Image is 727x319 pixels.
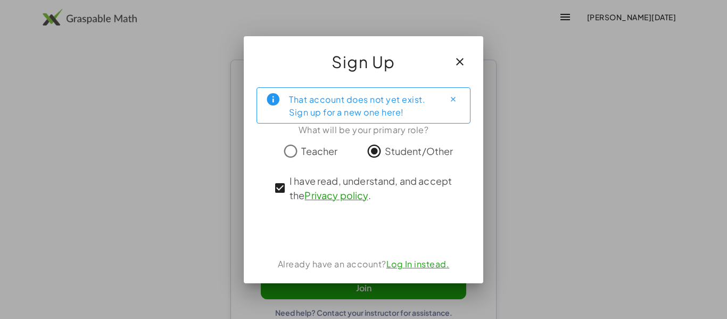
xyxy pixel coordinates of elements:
a: Privacy policy [304,189,368,201]
span: Sign Up [332,49,395,75]
span: Student/Other [385,144,453,158]
iframe: Sign in with Google Button [305,218,422,242]
span: I have read, understand, and accept the . [290,174,457,202]
span: Teacher [301,144,337,158]
div: That account does not yet exist. Sign up for a new one here! [289,92,436,119]
a: Log In instead. [386,258,450,269]
button: Close [444,91,461,108]
div: What will be your primary role? [257,124,470,136]
div: Already have an account? [257,258,470,271]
